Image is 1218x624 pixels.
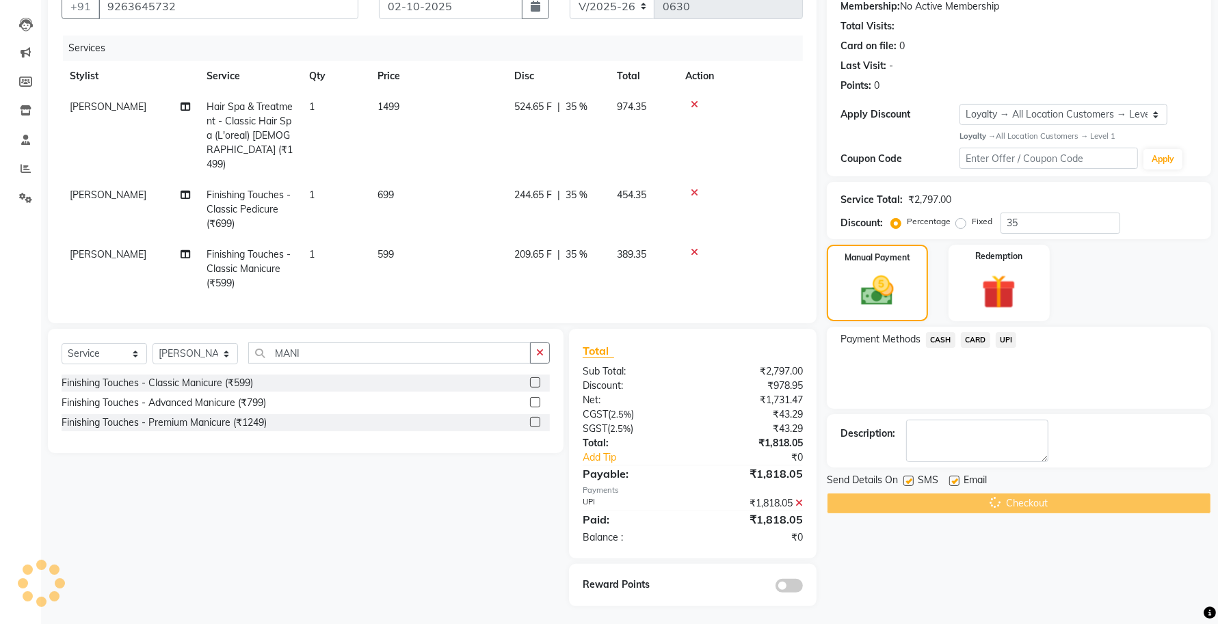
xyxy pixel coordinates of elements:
span: 974.35 [617,100,646,113]
span: 1 [309,189,315,201]
span: 1 [309,100,315,113]
div: Apply Discount [840,107,959,122]
label: Fixed [972,215,992,228]
div: Service Total: [840,193,903,207]
span: 209.65 F [514,247,552,262]
span: Payment Methods [840,332,921,347]
span: CARD [961,332,990,348]
label: Redemption [975,250,1022,262]
span: [PERSON_NAME] [70,248,146,260]
span: Send Details On [827,473,898,490]
th: Stylist [62,61,198,92]
span: 2.5% [611,409,631,420]
div: Services [63,36,813,61]
span: [PERSON_NAME] [70,100,146,113]
div: Balance : [572,530,693,545]
div: All Location Customers → Level 1 [959,131,1197,142]
div: Finishing Touches - Classic Manicure (₹599) [62,376,253,390]
th: Price [369,61,506,92]
span: | [557,188,560,202]
input: Search or Scan [248,342,531,364]
div: ₹1,818.05 [693,436,813,450]
span: UPI [996,332,1017,348]
th: Action [677,61,803,92]
div: ₹978.95 [693,379,813,393]
span: 699 [378,189,394,201]
span: CASH [926,332,955,348]
span: 2.5% [610,423,631,434]
th: Service [198,61,301,92]
span: CGST [583,408,608,420]
strong: Loyalty → [959,131,996,141]
div: ₹43.29 [693,407,813,422]
div: 0 [874,79,879,93]
div: Description: [840,426,895,441]
img: _cash.svg [851,272,904,310]
div: Last Visit: [840,59,886,73]
th: Total [609,61,677,92]
input: Enter Offer / Coupon Code [959,148,1138,169]
th: Qty [301,61,369,92]
div: 0 [899,39,905,53]
div: ₹2,797.00 [693,364,813,379]
span: Total [583,344,614,358]
span: 599 [378,248,394,260]
a: Add Tip [572,450,713,465]
span: SMS [918,473,938,490]
div: ₹1,818.05 [693,511,813,528]
div: Sub Total: [572,364,693,379]
div: ₹43.29 [693,422,813,436]
div: Total Visits: [840,19,895,33]
div: Reward Points [572,578,693,593]
div: Payable: [572,465,693,482]
div: Discount: [840,216,883,230]
span: 1499 [378,100,399,113]
span: Finishing Touches - Classic Pedicure (₹699) [207,189,291,230]
span: 524.65 F [514,100,552,114]
div: ₹2,797.00 [908,193,951,207]
label: Manual Payment [845,252,910,264]
div: Card on file: [840,39,897,53]
span: | [557,100,560,114]
div: Finishing Touches - Premium Manicure (₹1249) [62,416,267,430]
span: SGST [583,422,607,435]
div: Net: [572,393,693,407]
div: ₹1,818.05 [693,465,813,482]
span: Email [964,473,987,490]
span: 35 % [566,247,587,262]
div: ₹1,818.05 [693,496,813,511]
span: Hair Spa & Treatment - Classic Hair Spa (L'oreal) [DEMOGRAPHIC_DATA] (₹1499) [207,100,293,170]
span: 35 % [566,188,587,202]
div: Discount: [572,379,693,393]
div: Points: [840,79,871,93]
div: - [889,59,893,73]
span: 454.35 [617,189,646,201]
div: ( ) [572,422,693,436]
span: 35 % [566,100,587,114]
div: Coupon Code [840,152,959,166]
label: Percentage [907,215,951,228]
div: ₹0 [713,450,813,465]
button: Apply [1143,149,1182,169]
span: 1 [309,248,315,260]
div: ( ) [572,407,693,422]
span: 389.35 [617,248,646,260]
span: | [557,247,560,262]
div: Total: [572,436,693,450]
div: ₹1,731.47 [693,393,813,407]
div: UPI [572,496,693,511]
div: Payments [583,485,803,496]
th: Disc [506,61,609,92]
span: [PERSON_NAME] [70,189,146,201]
div: ₹0 [693,530,813,545]
span: Finishing Touches - Classic Manicure (₹599) [207,248,291,289]
div: Paid: [572,511,693,528]
div: Finishing Touches - Advanced Manicure (₹799) [62,396,266,410]
img: _gift.svg [971,271,1027,313]
span: 244.65 F [514,188,552,202]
